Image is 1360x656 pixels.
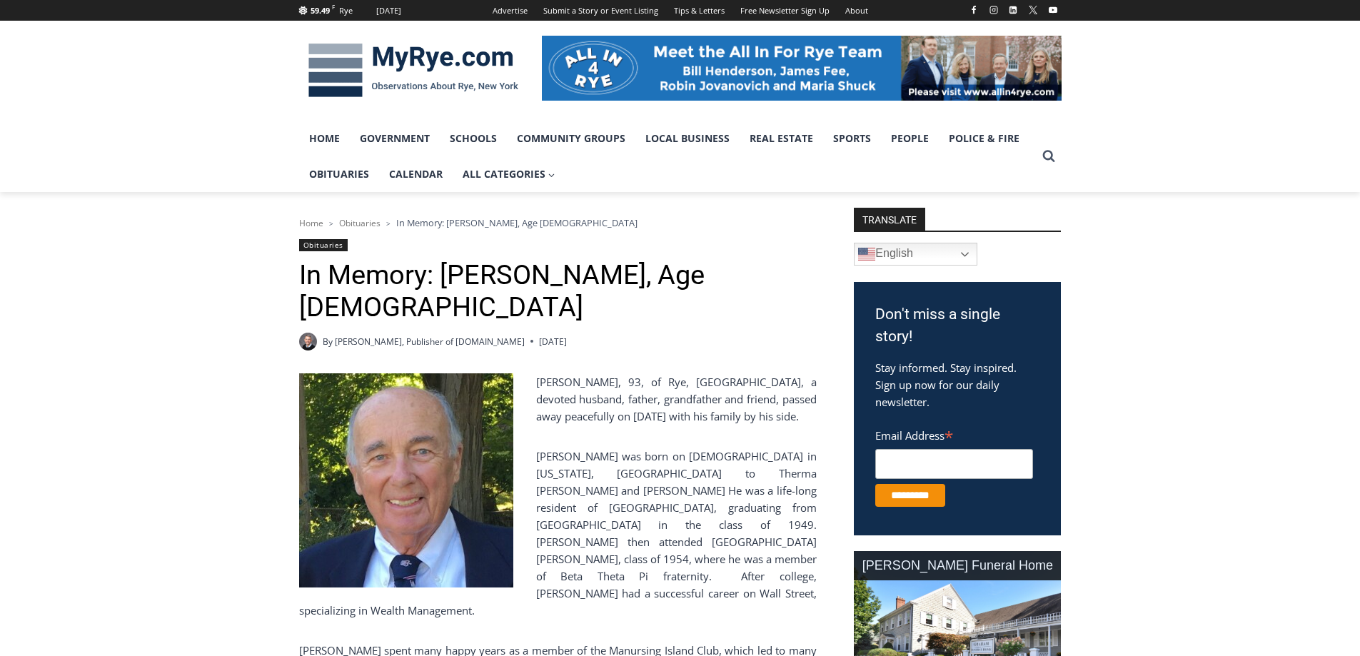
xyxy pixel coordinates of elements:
[1044,1,1062,19] a: YouTube
[539,335,567,348] time: [DATE]
[542,36,1062,100] img: All in for Rye
[376,4,401,17] div: [DATE]
[332,3,335,11] span: F
[386,218,391,228] span: >
[339,4,353,17] div: Rye
[329,218,333,228] span: >
[335,335,525,348] a: [PERSON_NAME], Publisher of [DOMAIN_NAME]
[854,243,977,266] a: English
[875,359,1039,410] p: Stay informed. Stay inspired. Sign up now for our daily newsletter.
[299,373,817,425] p: [PERSON_NAME], 93, of Rye, [GEOGRAPHIC_DATA], a devoted husband, father, grandfather and friend, ...
[635,121,740,156] a: Local Business
[299,34,528,108] img: MyRye.com
[740,121,823,156] a: Real Estate
[299,216,817,230] nav: Breadcrumbs
[299,239,348,251] a: Obituaries
[881,121,939,156] a: People
[875,421,1033,447] label: Email Address
[823,121,881,156] a: Sports
[854,551,1061,580] div: [PERSON_NAME] Funeral Home
[453,156,565,192] a: All Categories
[854,208,925,231] strong: TRANSLATE
[299,448,817,619] p: [PERSON_NAME] was born on [DEMOGRAPHIC_DATA] in [US_STATE], [GEOGRAPHIC_DATA] to Therma [PERSON_N...
[1004,1,1022,19] a: Linkedin
[985,1,1002,19] a: Instagram
[463,166,555,182] span: All Categories
[299,121,1036,193] nav: Primary Navigation
[875,303,1039,348] h3: Don't miss a single story!
[339,217,381,229] a: Obituaries
[299,333,317,350] a: Author image
[858,246,875,263] img: en
[299,217,323,229] a: Home
[299,373,513,587] img: Obituary - Richard Allen Hynson
[350,121,440,156] a: Government
[1036,143,1062,169] button: View Search Form
[311,5,330,16] span: 59.49
[939,121,1029,156] a: Police & Fire
[965,1,982,19] a: Facebook
[299,259,817,324] h1: In Memory: [PERSON_NAME], Age [DEMOGRAPHIC_DATA]
[396,216,638,229] span: In Memory: [PERSON_NAME], Age [DEMOGRAPHIC_DATA]
[1024,1,1042,19] a: X
[299,156,379,192] a: Obituaries
[323,335,333,348] span: By
[440,121,507,156] a: Schools
[379,156,453,192] a: Calendar
[507,121,635,156] a: Community Groups
[299,121,350,156] a: Home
